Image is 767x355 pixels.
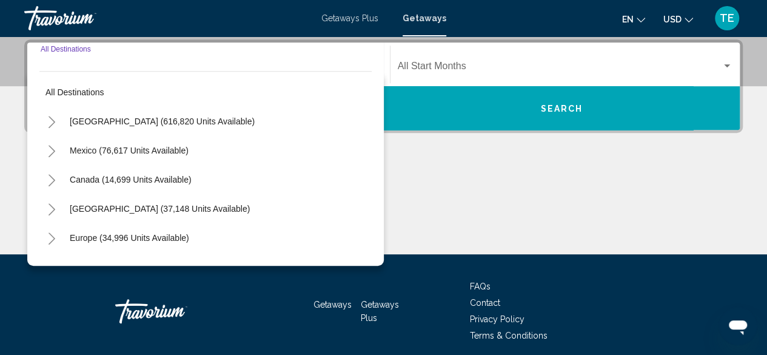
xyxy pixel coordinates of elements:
button: Australia (3,030 units available) [64,253,196,281]
button: Toggle Australia (3,030 units available) [39,255,64,279]
span: Canada (14,699 units available) [70,175,192,184]
a: Getaways [403,13,446,23]
button: Canada (14,699 units available) [64,166,198,194]
button: Toggle Mexico (76,617 units available) [39,138,64,163]
button: Change language [622,10,645,28]
button: [GEOGRAPHIC_DATA] (37,148 units available) [64,195,256,223]
div: Search widget [27,42,740,130]
button: Search [384,86,740,130]
a: FAQs [470,282,491,291]
button: User Menu [711,5,743,31]
button: Toggle Caribbean & Atlantic Islands (37,148 units available) [39,197,64,221]
a: Terms & Conditions [470,331,548,340]
a: Contact [470,298,500,308]
span: Search [540,104,583,113]
a: Travorium [115,293,236,330]
button: Toggle Europe (34,996 units available) [39,226,64,250]
span: TE [720,12,734,24]
span: USD [663,15,682,24]
a: Privacy Policy [470,314,524,324]
button: Toggle Canada (14,699 units available) [39,167,64,192]
button: Change currency [663,10,693,28]
span: Europe (34,996 units available) [70,233,189,243]
button: [GEOGRAPHIC_DATA] (616,820 units available) [64,107,261,135]
button: All destinations [39,78,372,106]
a: Getaways [313,300,352,309]
iframe: Button to launch messaging window [718,306,757,345]
button: Europe (34,996 units available) [64,224,195,252]
button: Toggle United States (616,820 units available) [39,109,64,134]
button: Mexico (76,617 units available) [64,137,195,164]
a: Travorium [24,6,309,30]
span: [GEOGRAPHIC_DATA] (616,820 units available) [70,117,255,126]
span: en [622,15,634,24]
a: Getaways Plus [361,300,399,323]
span: [GEOGRAPHIC_DATA] (37,148 units available) [70,204,250,214]
a: Getaways Plus [321,13,378,23]
span: Mexico (76,617 units available) [70,146,189,155]
span: All destinations [45,87,104,97]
